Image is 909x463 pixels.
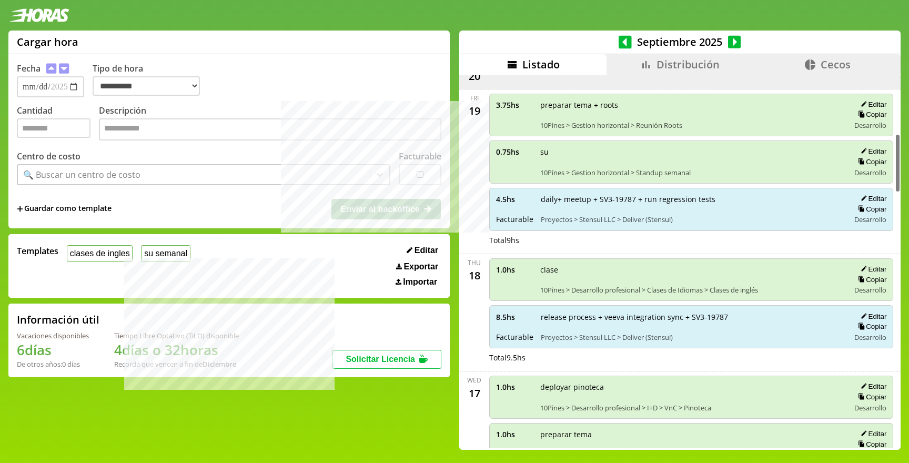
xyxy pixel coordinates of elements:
[857,147,886,156] button: Editar
[857,100,886,109] button: Editar
[17,35,78,49] h1: Cargar hora
[496,194,533,204] span: 4.5 hs
[114,340,239,359] h1: 4 días o 32 horas
[17,313,99,327] h2: Información útil
[496,312,533,322] span: 8.5 hs
[540,382,843,392] span: deployar pinoteca
[857,194,886,203] button: Editar
[415,246,438,255] span: Editar
[540,147,843,157] span: su
[17,118,90,138] input: Cantidad
[855,205,886,214] button: Copiar
[855,440,886,449] button: Copiar
[403,277,437,287] span: Importar
[522,57,560,72] span: Listado
[541,215,843,224] span: Proyectos > Stensul LLC > Deliver (Stensul)
[93,76,200,96] select: Tipo de hora
[855,110,886,119] button: Copiar
[540,100,843,110] span: preparar tema + roots
[540,285,843,295] span: 10Pines > Desarrollo profesional > Clases de Idiomas > Clases de inglés
[93,63,208,97] label: Tipo de hora
[332,350,441,369] button: Solicitar Licencia
[854,168,886,177] span: Desarrollo
[466,385,483,401] div: 17
[8,8,69,22] img: logotipo
[854,403,886,412] span: Desarrollo
[496,382,533,392] span: 1.0 hs
[541,194,843,204] span: daily+ meetup + SV3-19787 + run regression tests
[17,63,41,74] label: Fecha
[17,359,89,369] div: De otros años: 0 días
[403,245,441,256] button: Editar
[855,275,886,284] button: Copiar
[632,35,728,49] span: Septiembre 2025
[496,332,533,342] span: Facturable
[17,105,99,143] label: Cantidad
[854,215,886,224] span: Desarrollo
[540,265,843,275] span: clase
[17,203,23,215] span: +
[466,267,483,284] div: 18
[466,68,483,85] div: 20
[466,103,483,119] div: 19
[141,245,190,261] button: su semanal
[854,285,886,295] span: Desarrollo
[656,57,720,72] span: Distribución
[496,147,533,157] span: 0.75 hs
[854,333,886,342] span: Desarrollo
[203,359,236,369] b: Diciembre
[854,120,886,130] span: Desarrollo
[17,331,89,340] div: Vacaciones disponibles
[496,100,533,110] span: 3.75 hs
[857,312,886,321] button: Editar
[17,150,80,162] label: Centro de costo
[67,245,133,261] button: clases de ingles
[99,105,441,143] label: Descripción
[393,261,441,272] button: Exportar
[23,169,140,180] div: 🔍 Buscar un centro de costo
[399,150,441,162] label: Facturable
[855,157,886,166] button: Copiar
[114,331,239,340] div: Tiempo Libre Optativo (TiLO) disponible
[540,168,843,177] span: 10Pines > Gestion horizontal > Standup semanal
[540,120,843,130] span: 10Pines > Gestion horizontal > Reunión Roots
[541,333,843,342] span: Proyectos > Stensul LLC > Deliver (Stensul)
[17,203,112,215] span: +Guardar como template
[489,353,894,363] div: Total 9.5 hs
[496,429,533,439] span: 1.0 hs
[857,382,886,391] button: Editar
[541,312,843,322] span: release process + veeva integration sync + SV3-19787
[857,429,886,438] button: Editar
[489,235,894,245] div: Total 9 hs
[470,94,479,103] div: Fri
[496,265,533,275] span: 1.0 hs
[459,75,901,448] div: scrollable content
[857,265,886,274] button: Editar
[821,57,851,72] span: Cecos
[99,118,441,140] textarea: Descripción
[540,429,843,439] span: preparar tema
[468,258,481,267] div: Thu
[467,376,481,385] div: Wed
[346,355,415,364] span: Solicitar Licencia
[540,403,843,412] span: 10Pines > Desarrollo profesional > I+D > VnC > Pinoteca
[496,214,533,224] span: Facturable
[403,262,438,271] span: Exportar
[855,322,886,331] button: Copiar
[17,340,89,359] h1: 6 días
[855,392,886,401] button: Copiar
[114,359,239,369] div: Recordá que vencen a fin de
[17,245,58,257] span: Templates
